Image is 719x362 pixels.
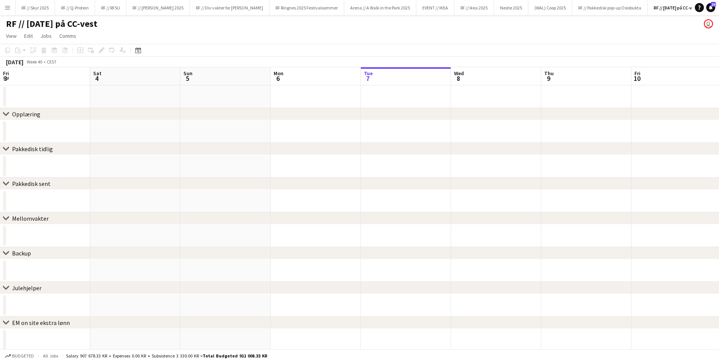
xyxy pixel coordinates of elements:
[183,70,192,77] span: Sun
[55,0,95,15] button: RF // Q-Protein
[543,74,554,83] span: 9
[203,353,267,359] span: Total Budgeted 911 008.33 KR
[12,319,70,326] div: EM on site ekstra lønn
[711,2,716,7] span: 29
[24,32,33,39] span: Edit
[12,110,40,118] div: Opplæring
[634,70,640,77] span: Fri
[454,0,494,15] button: RF // Ikea 2025
[12,284,42,292] div: Julehjelper
[363,74,373,83] span: 7
[12,215,49,222] div: Mellomvakter
[92,74,102,83] span: 4
[59,32,76,39] span: Comms
[40,32,52,39] span: Jobs
[364,70,373,77] span: Tue
[190,0,269,15] button: RF // Div vakter for [PERSON_NAME]
[15,0,55,15] button: RF // Skyr 2025
[416,0,454,15] button: EVENT // IKEA
[37,31,55,41] a: Jobs
[648,0,705,15] button: RF // [DATE] på CC-vest
[12,180,51,187] div: Pakkedisk sent
[494,0,528,15] button: Nestle 2025
[633,74,640,83] span: 10
[95,0,126,15] button: RF // RFSU
[182,74,192,83] span: 5
[6,32,17,39] span: View
[344,0,416,15] button: Arena // A Walk in the Park 2025
[6,18,97,29] h1: RF // [DATE] på CC-vest
[544,70,554,77] span: Thu
[6,58,23,66] div: [DATE]
[4,352,35,360] button: Budgeted
[274,70,283,77] span: Mon
[66,353,267,359] div: Salary 907 678.33 KR + Expenses 0.00 KR + Subsistence 3 330.00 KR =
[572,0,648,15] button: RF // Pakkedisk pop-up Oslobukta
[269,0,344,15] button: RF Ringnes 2025 Festivalsommer
[12,145,53,153] div: Pakkedisk tidlig
[2,74,9,83] span: 3
[528,0,572,15] button: (WAL) Coop 2025
[273,74,283,83] span: 6
[126,0,190,15] button: RF // [PERSON_NAME] 2025
[3,31,20,41] a: View
[42,353,60,359] span: All jobs
[47,59,57,65] div: CEST
[56,31,79,41] a: Comms
[12,249,31,257] div: Backup
[93,70,102,77] span: Sat
[706,3,715,12] a: 29
[454,70,464,77] span: Wed
[25,59,44,65] span: Week 40
[704,19,713,28] app-user-avatar: Fredrikke Moland Flesner
[453,74,464,83] span: 8
[12,353,34,359] span: Budgeted
[3,70,9,77] span: Fri
[21,31,36,41] a: Edit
